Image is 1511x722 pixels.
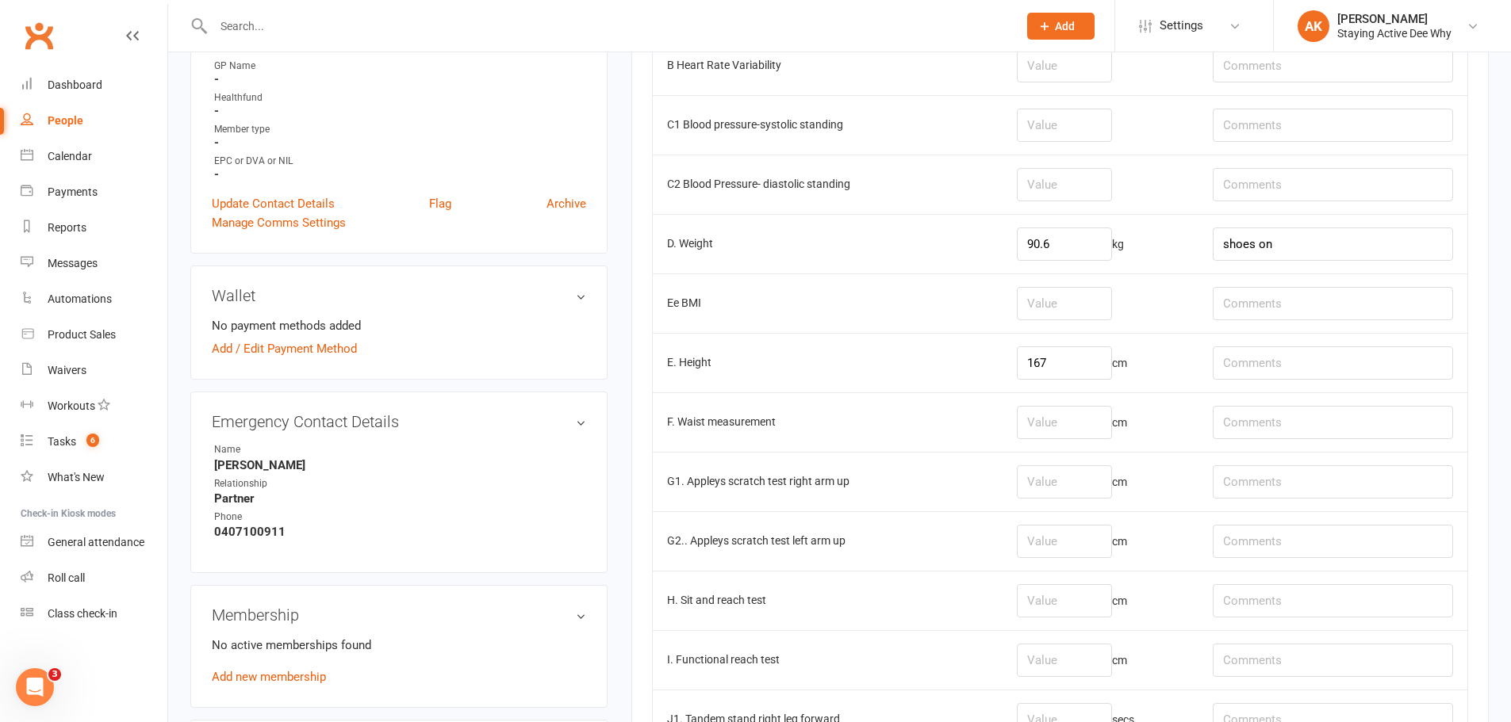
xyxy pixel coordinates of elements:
input: Comments [1213,584,1453,617]
strong: - [214,167,586,181]
td: cm [1003,630,1198,690]
a: Reports [21,210,167,246]
a: Class kiosk mode [21,596,167,632]
input: Value [1017,287,1112,320]
div: Staying Active Dee Why [1337,26,1452,40]
div: Roll call [48,571,85,584]
div: [PERSON_NAME] [1337,12,1452,26]
a: General attendance kiosk mode [21,525,167,560]
a: Clubworx [19,16,59,55]
input: Value [1017,168,1112,201]
input: Value [1017,406,1112,439]
strong: [PERSON_NAME] [214,458,586,472]
input: Comments [1213,168,1453,201]
strong: Partner [214,491,586,506]
td: G2.. Appleys scratch test left arm up [653,511,1003,571]
input: Value [1017,109,1112,142]
div: Calendar [48,150,92,162]
a: Flag [429,194,451,213]
td: kg [1003,214,1198,273]
a: Automations [21,281,167,317]
a: Payments [21,174,167,210]
td: Ee BMI [653,273,1003,333]
strong: - [214,136,586,150]
a: Calendar [21,139,167,174]
input: Comments [1213,287,1453,320]
span: 6 [86,434,99,447]
span: 3 [48,668,61,681]
td: G1. Appleys scratch test right arm up [653,452,1003,511]
div: Product Sales [48,328,116,341]
input: Value [1017,525,1112,558]
div: Dashboard [48,78,102,91]
input: Comments [1213,109,1453,142]
a: Tasks 6 [21,424,167,460]
span: Add [1055,20,1075,32]
input: Comments [1213,49,1453,82]
a: People [21,103,167,139]
td: cm [1003,452,1198,511]
input: Value [1017,346,1112,380]
td: I. Functional reach test [653,630,1003,690]
td: cm [1003,511,1198,571]
strong: 0407100911 [214,525,586,539]
strong: - [214,72,586,86]
input: Search... [209,15,1007,37]
td: cm [1003,392,1198,452]
h3: Membership [212,606,586,624]
input: Comments [1213,525,1453,558]
div: GP Name [214,59,586,74]
input: Comments [1213,227,1453,261]
div: Automations [48,292,112,305]
div: Class check-in [48,607,117,620]
input: Comments [1213,465,1453,499]
div: Reports [48,221,86,234]
td: cm [1003,333,1198,392]
button: Add [1027,13,1095,40]
td: E. Height [653,333,1003,392]
td: cm [1003,571,1198,630]
a: What's New [21,460,167,495]
input: Comments [1213,644,1453,677]
a: Waivers [21,353,167,388]
div: Name [214,442,345,457]
td: F. Waist measurement [653,392,1003,452]
input: Value [1017,465,1112,499]
a: Add / Edit Payment Method [212,339,357,358]
td: D. Weight [653,214,1003,273]
input: Comments [1213,346,1453,380]
a: Update Contact Details [212,194,335,213]
div: Messages [48,257,98,269]
a: Dashboard [21,67,167,103]
a: Product Sales [21,317,167,353]
input: Value [1017,644,1112,677]
div: Member type [214,122,586,137]
div: Payments [48,185,98,198]
p: No active memberships found [212,636,586,655]
strong: - [214,104,586,118]
input: Value [1017,49,1112,82]
div: Relationship [214,476,345,491]
h3: Emergency Contact Details [212,413,586,430]
div: Tasks [48,435,76,448]
li: No payment methods added [212,316,586,335]
a: Archive [546,194,586,213]
a: Workouts [21,388,167,424]
div: Healthfund [214,90,586,105]
div: What's New [48,471,105,483]
input: Value [1017,227,1112,261]
td: C1 Blood pressure-systolic standing [653,95,1003,155]
div: General attendance [48,536,144,548]
div: EPC or DVA or NIL [214,154,586,169]
td: B Heart Rate Variability [653,36,1003,95]
iframe: Intercom live chat [16,668,54,706]
a: Messages [21,246,167,281]
a: Add new membership [212,670,326,684]
div: AK [1298,10,1329,42]
input: Value [1017,584,1112,617]
div: Workouts [48,399,95,412]
td: C2 Blood Pressure- diastolic standing [653,155,1003,214]
div: Waivers [48,364,86,376]
span: Settings [1160,8,1203,44]
input: Comments [1213,406,1453,439]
